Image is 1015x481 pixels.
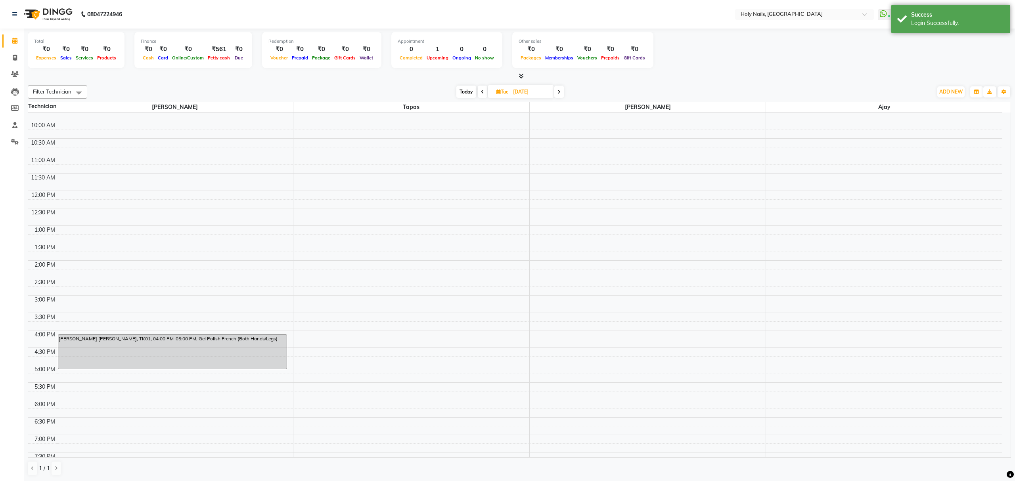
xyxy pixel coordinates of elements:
[39,464,50,473] span: 1 / 1
[911,19,1004,27] div: Login Successfully.
[332,45,358,54] div: ₹0
[473,55,496,61] span: No show
[358,55,375,61] span: Wallet
[450,45,473,54] div: 0
[575,55,599,61] span: Vouchers
[290,55,310,61] span: Prepaid
[232,45,246,54] div: ₹0
[332,55,358,61] span: Gift Cards
[268,45,290,54] div: ₹0
[74,55,95,61] span: Services
[233,55,245,61] span: Due
[425,55,450,61] span: Upcoming
[74,45,95,54] div: ₹0
[34,45,58,54] div: ₹0
[206,55,232,61] span: Petty cash
[95,45,118,54] div: ₹0
[20,3,75,25] img: logo
[141,45,156,54] div: ₹0
[33,452,57,461] div: 7:30 PM
[33,400,57,408] div: 6:00 PM
[34,55,58,61] span: Expenses
[58,335,287,369] div: [PERSON_NAME] [PERSON_NAME], TK01, 04:00 PM-05:00 PM, Gel Polish French (Both Hands/Legs)
[33,435,57,443] div: 7:00 PM
[57,102,293,112] span: [PERSON_NAME]
[95,55,118,61] span: Products
[33,278,57,286] div: 2:30 PM
[358,45,375,54] div: ₹0
[268,38,375,45] div: Redemption
[29,121,57,130] div: 10:00 AM
[58,45,74,54] div: ₹0
[398,55,425,61] span: Completed
[425,45,450,54] div: 1
[511,86,550,98] input: 2025-09-02
[33,261,57,269] div: 2:00 PM
[58,55,74,61] span: Sales
[310,45,332,54] div: ₹0
[293,102,529,112] span: Tapas
[141,55,156,61] span: Cash
[33,226,57,234] div: 1:00 PM
[937,86,965,97] button: ADD NEW
[170,55,206,61] span: Online/Custom
[519,38,647,45] div: Other sales
[29,156,57,164] div: 11:00 AM
[543,55,575,61] span: Memberships
[599,45,622,54] div: ₹0
[34,38,118,45] div: Total
[30,191,57,199] div: 12:00 PM
[33,243,57,252] div: 1:30 PM
[766,102,1002,112] span: Ajay
[33,383,57,391] div: 5:30 PM
[575,45,599,54] div: ₹0
[530,102,766,112] span: [PERSON_NAME]
[519,55,543,61] span: Packages
[29,139,57,147] div: 10:30 AM
[290,45,310,54] div: ₹0
[170,45,206,54] div: ₹0
[398,45,425,54] div: 0
[519,45,543,54] div: ₹0
[911,11,1004,19] div: Success
[33,88,71,95] span: Filter Technician
[30,208,57,217] div: 12:30 PM
[543,45,575,54] div: ₹0
[156,55,170,61] span: Card
[450,55,473,61] span: Ongoing
[622,55,647,61] span: Gift Cards
[33,296,57,304] div: 3:00 PM
[310,55,332,61] span: Package
[33,365,57,374] div: 5:00 PM
[141,38,246,45] div: Finance
[398,38,496,45] div: Appointment
[622,45,647,54] div: ₹0
[156,45,170,54] div: ₹0
[494,89,511,95] span: Tue
[939,89,963,95] span: ADD NEW
[33,330,57,339] div: 4:00 PM
[87,3,122,25] b: 08047224946
[456,86,476,98] span: Today
[28,102,57,111] div: Technician
[473,45,496,54] div: 0
[33,348,57,356] div: 4:30 PM
[206,45,232,54] div: ₹561
[599,55,622,61] span: Prepaids
[268,55,290,61] span: Voucher
[29,174,57,182] div: 11:30 AM
[33,418,57,426] div: 6:30 PM
[33,313,57,321] div: 3:30 PM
